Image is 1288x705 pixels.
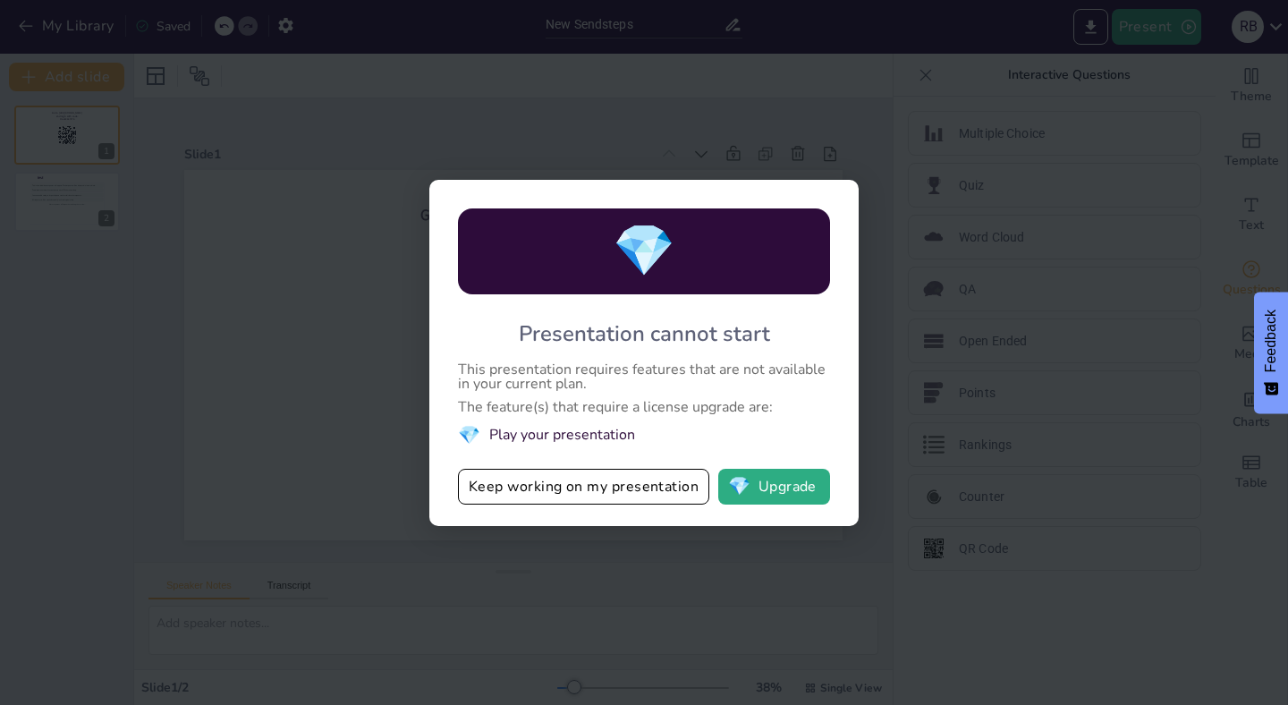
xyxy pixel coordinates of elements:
div: This presentation requires features that are not available in your current plan. [458,362,830,391]
span: Feedback [1263,310,1279,372]
span: diamond [458,423,480,447]
div: Presentation cannot start [519,319,770,348]
button: Feedback - Show survey [1254,292,1288,413]
button: diamondUpgrade [718,469,830,505]
li: Play your presentation [458,423,830,447]
span: diamond [613,217,675,285]
div: The feature(s) that require a license upgrade are: [458,400,830,414]
span: diamond [728,478,750,496]
button: Keep working on my presentation [458,469,709,505]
